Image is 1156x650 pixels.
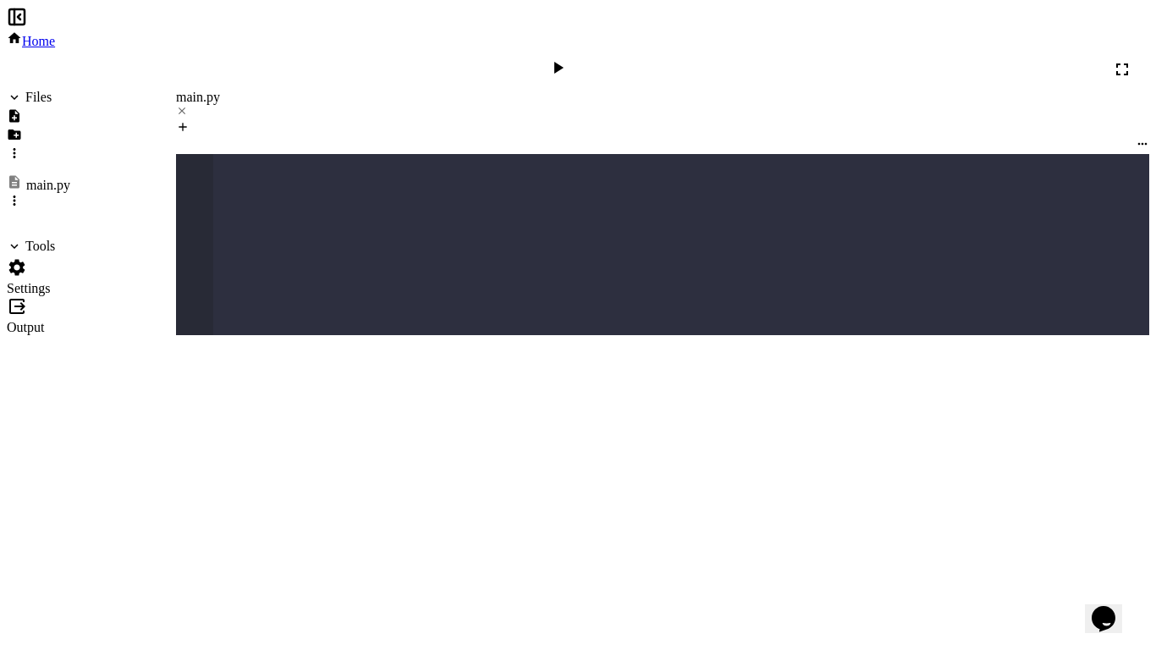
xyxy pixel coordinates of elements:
div: Settings [7,281,70,296]
iframe: chat widget [1085,582,1139,633]
a: Home [7,34,55,48]
div: main.py [176,90,1149,105]
span: Home [22,34,55,48]
div: Files [25,90,52,105]
div: main.py [176,90,1149,120]
div: Tools [25,239,55,254]
div: Output [7,320,70,335]
div: main.py [26,178,70,193]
